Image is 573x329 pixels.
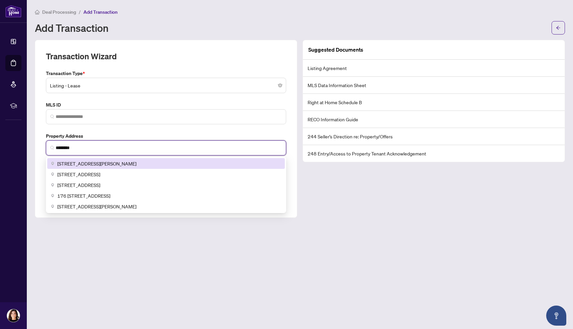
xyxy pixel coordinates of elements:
img: search_icon [50,146,54,150]
li: RECO Information Guide [303,111,565,128]
h2: Transaction Wizard [46,51,117,62]
img: logo [5,5,21,17]
span: Listing - Lease [50,79,282,92]
li: 248 Entry/Access to Property Tenant Acknowledgement [303,145,565,162]
li: Listing Agreement [303,60,565,77]
li: Right at Home Schedule B [303,94,565,111]
span: arrow-left [556,25,561,30]
li: 244 Seller’s Direction re: Property/Offers [303,128,565,145]
li: / [79,8,81,16]
h1: Add Transaction [35,22,109,33]
span: Add Transaction [83,9,118,15]
span: [STREET_ADDRESS] [57,181,100,189]
label: MLS ID [46,101,286,109]
img: Profile Icon [7,309,20,322]
li: MLS Data Information Sheet [303,77,565,94]
span: [STREET_ADDRESS] [57,171,100,178]
span: home [35,10,40,14]
span: [STREET_ADDRESS][PERSON_NAME] [57,160,136,167]
span: 176 [STREET_ADDRESS] [57,192,110,199]
label: Property Address [46,132,286,140]
button: Open asap [546,306,566,326]
span: [STREET_ADDRESS][PERSON_NAME] [57,203,136,210]
span: Deal Processing [42,9,76,15]
label: Transaction Type [46,70,286,77]
img: search_icon [50,115,54,119]
article: Suggested Documents [308,46,363,54]
span: close-circle [278,83,282,87]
